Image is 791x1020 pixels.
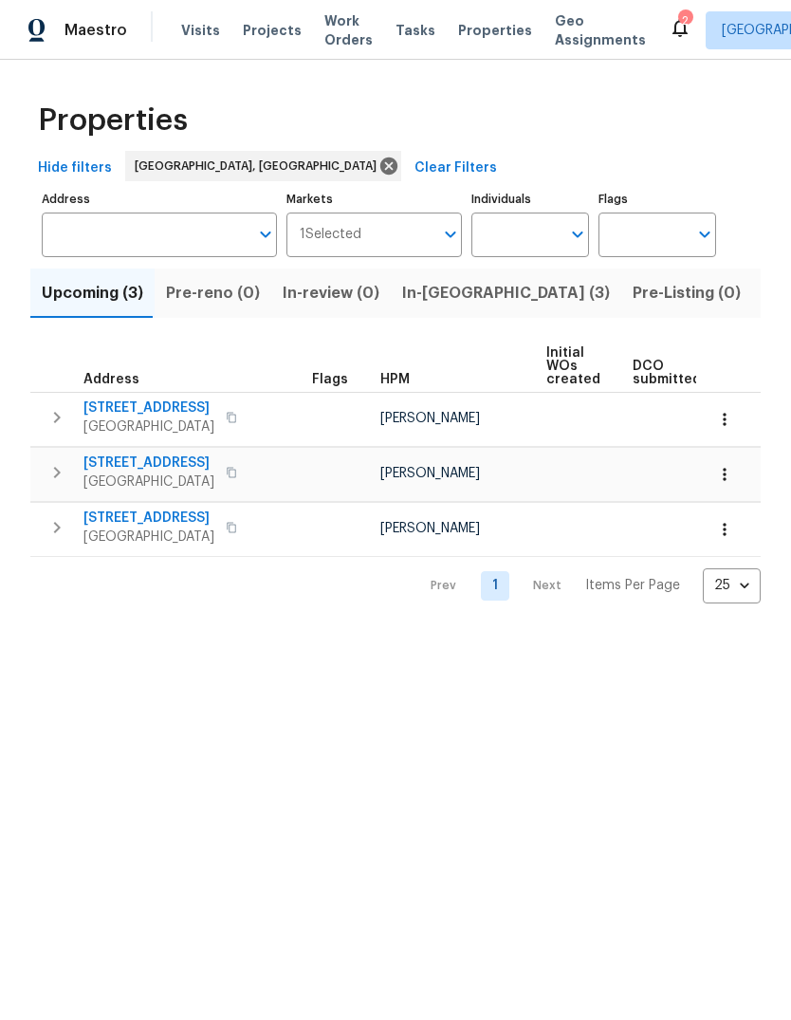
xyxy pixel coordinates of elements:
button: Open [252,221,279,248]
span: HPM [380,373,410,386]
span: [GEOGRAPHIC_DATA] [83,528,214,547]
span: [STREET_ADDRESS] [83,454,214,473]
span: Work Orders [324,11,373,49]
span: [PERSON_NAME] [380,412,480,425]
span: [STREET_ADDRESS] [83,509,214,528]
span: Address [83,373,139,386]
nav: Pagination Navigation [413,568,761,603]
span: Visits [181,21,220,40]
span: Upcoming (3) [42,280,143,306]
span: Clear Filters [414,157,497,180]
span: [PERSON_NAME] [380,522,480,535]
span: [GEOGRAPHIC_DATA] [83,417,214,436]
span: In-review (0) [283,280,379,306]
span: Tasks [395,24,435,37]
button: Open [564,221,591,248]
span: [GEOGRAPHIC_DATA], [GEOGRAPHIC_DATA] [135,157,384,176]
span: Initial WOs created [546,346,600,386]
button: Clear Filters [407,151,505,186]
span: [GEOGRAPHIC_DATA] [83,473,214,491]
span: Geo Assignments [555,11,646,49]
span: [STREET_ADDRESS] [83,399,214,417]
span: DCO submitted [633,360,701,386]
span: Properties [38,111,188,130]
span: Properties [458,21,532,40]
span: [PERSON_NAME] [380,467,480,480]
span: 1 Selected [300,227,361,243]
span: Hide filters [38,157,112,180]
span: Flags [312,373,348,386]
label: Address [42,194,277,205]
a: Goto page 1 [481,571,509,601]
button: Open [691,221,718,248]
label: Individuals [471,194,589,205]
p: Items Per Page [585,576,680,595]
div: [GEOGRAPHIC_DATA], [GEOGRAPHIC_DATA] [125,151,401,181]
div: 2 [678,11,691,30]
button: Open [437,221,464,248]
span: Pre-Listing (0) [633,280,741,306]
span: Pre-reno (0) [166,280,260,306]
div: 25 [703,561,761,610]
span: Projects [243,21,302,40]
span: In-[GEOGRAPHIC_DATA] (3) [402,280,610,306]
label: Flags [598,194,716,205]
button: Hide filters [30,151,120,186]
span: Maestro [64,21,127,40]
label: Markets [286,194,463,205]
